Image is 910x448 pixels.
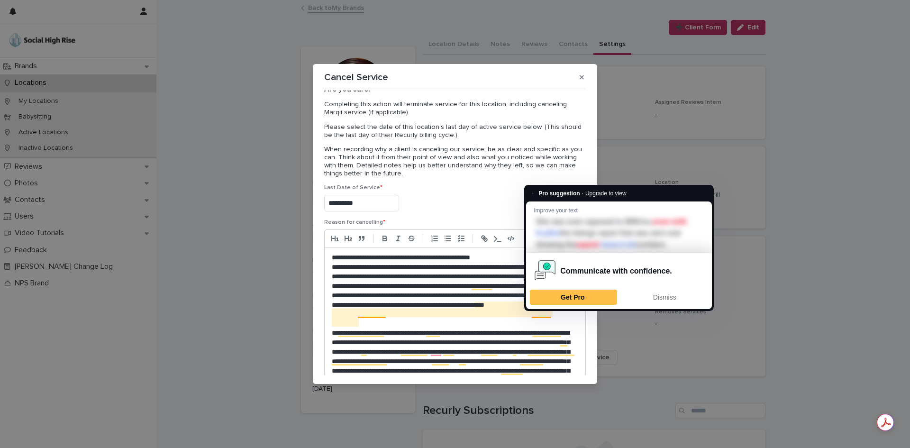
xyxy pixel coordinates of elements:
[324,185,382,191] span: Last Date of Service
[324,146,586,177] p: When recording why a client is canceling our service, be as clear and specific as you can. Think ...
[324,101,586,117] p: Completing this action will terminate service for this location, including canceling Marqii servi...
[324,123,586,139] p: Please select the date of this location's last day of active service below. (This should be the l...
[324,72,388,83] p: Cancel Service
[324,219,385,225] span: Reason for cancelling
